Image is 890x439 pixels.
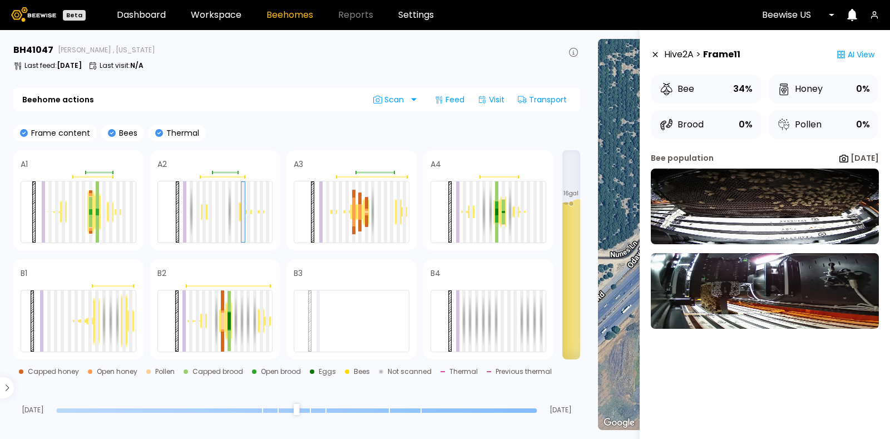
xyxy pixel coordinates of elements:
[28,129,90,137] p: Frame content
[11,7,56,22] img: Beewise logo
[651,152,714,164] div: Bee population
[261,368,301,375] div: Open brood
[660,82,694,96] div: Bee
[651,169,879,244] img: 20250824_131504_-0700-a-1202-front-41047-CCHXHHHA.jpg
[266,11,313,19] a: Beehomes
[155,368,175,375] div: Pollen
[664,43,740,66] div: Hive 2 A >
[856,117,870,132] div: 0%
[563,191,578,196] span: 16 gal
[542,407,580,413] span: [DATE]
[430,91,469,108] div: Feed
[13,46,53,55] h3: BH 41047
[21,160,28,168] h4: A1
[513,91,571,108] div: Transport
[191,11,241,19] a: Workspace
[22,96,94,103] b: Beehome actions
[431,269,441,277] h4: B4
[294,269,303,277] h4: B3
[777,118,822,131] div: Pollen
[449,368,478,375] div: Thermal
[473,91,509,108] div: Visit
[373,95,408,104] span: Scan
[24,62,82,69] p: Last feed :
[354,368,370,375] div: Bees
[58,47,155,53] span: [PERSON_NAME] , [US_STATE]
[660,118,704,131] div: Brood
[97,368,137,375] div: Open honey
[496,368,552,375] div: Previous thermal
[130,61,144,70] b: N/A
[57,61,82,70] b: [DATE]
[703,48,740,61] strong: Frame 11
[163,129,199,137] p: Thermal
[319,368,336,375] div: Eggs
[398,11,434,19] a: Settings
[116,129,137,137] p: Bees
[13,407,52,413] span: [DATE]
[431,160,441,168] h4: A4
[157,160,167,168] h4: A2
[100,62,144,69] p: Last visit :
[338,11,373,19] span: Reports
[28,368,79,375] div: Capped honey
[851,152,879,164] b: [DATE]
[157,269,166,277] h4: B2
[856,81,870,97] div: 0%
[388,368,432,375] div: Not scanned
[192,368,243,375] div: Capped brood
[733,81,753,97] div: 34%
[601,416,637,430] img: Google
[117,11,166,19] a: Dashboard
[294,160,303,168] h4: A3
[651,253,879,329] img: 20250824_131504_-0700-a-1202-back-41047-CCHXHHHA.jpg
[601,416,637,430] a: Open this area in Google Maps (opens a new window)
[739,117,753,132] div: 0%
[63,10,86,21] div: Beta
[832,43,879,66] div: AI View
[777,82,823,96] div: Honey
[21,269,27,277] h4: B1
